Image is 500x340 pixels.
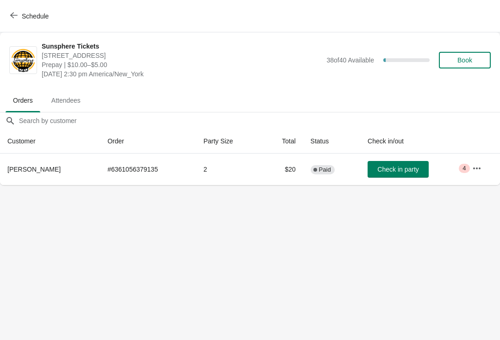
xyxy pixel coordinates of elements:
[261,154,303,185] td: $20
[42,51,322,60] span: [STREET_ADDRESS]
[457,56,472,64] span: Book
[196,154,261,185] td: 2
[439,52,491,68] button: Book
[261,129,303,154] th: Total
[100,154,196,185] td: # 6361056379135
[360,129,465,154] th: Check in/out
[7,166,61,173] span: [PERSON_NAME]
[196,129,261,154] th: Party Size
[303,129,360,154] th: Status
[22,12,49,20] span: Schedule
[100,129,196,154] th: Order
[10,48,37,73] img: Sunsphere Tickets
[42,60,322,69] span: Prepay | $10.00–$5.00
[19,112,500,129] input: Search by customer
[326,56,374,64] span: 38 of 40 Available
[42,69,322,79] span: [DATE] 2:30 pm America/New_York
[44,92,88,109] span: Attendees
[462,165,466,172] span: 4
[42,42,322,51] span: Sunsphere Tickets
[319,166,331,173] span: Paid
[377,166,419,173] span: Check in party
[368,161,429,178] button: Check in party
[6,92,40,109] span: Orders
[5,8,56,25] button: Schedule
